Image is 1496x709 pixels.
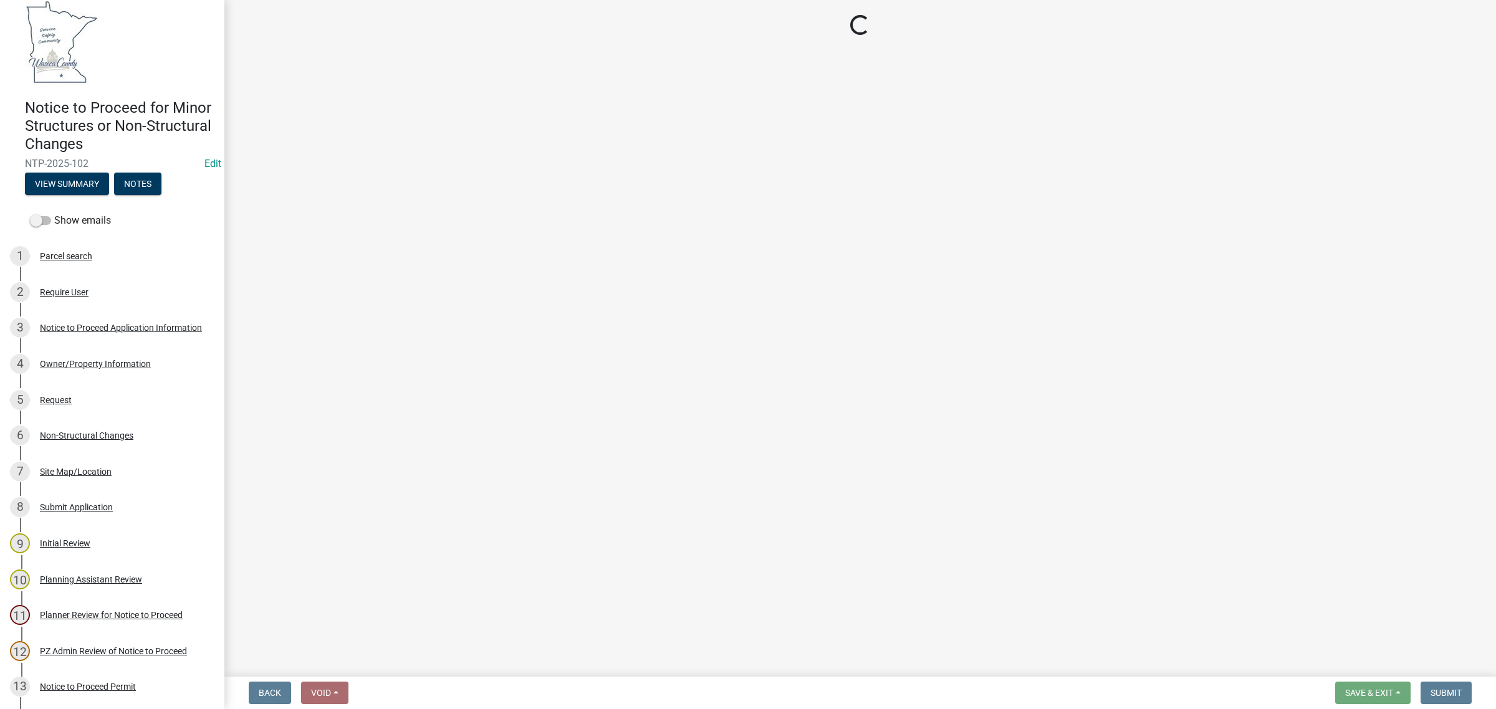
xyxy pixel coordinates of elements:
div: Notice to Proceed Permit [40,682,136,691]
div: Parcel search [40,252,92,260]
span: Save & Exit [1345,688,1393,698]
div: Planner Review for Notice to Proceed [40,611,183,619]
div: 10 [10,569,30,589]
wm-modal-confirm: Notes [114,180,161,190]
div: 8 [10,497,30,517]
button: Submit [1421,682,1472,704]
div: Request [40,396,72,404]
a: Edit [204,158,221,169]
div: 12 [10,641,30,661]
div: PZ Admin Review of Notice to Proceed [40,647,187,655]
div: 6 [10,426,30,445]
div: Notice to Proceed Application Information [40,323,202,332]
button: View Summary [25,173,109,195]
div: 2 [10,282,30,302]
div: 13 [10,677,30,697]
wm-modal-confirm: Edit Application Number [204,158,221,169]
wm-modal-confirm: Summary [25,180,109,190]
button: Back [249,682,291,704]
div: Submit Application [40,503,113,512]
div: Owner/Property Information [40,359,151,368]
div: Require User [40,288,89,297]
div: 11 [10,605,30,625]
div: 9 [10,533,30,553]
h4: Notice to Proceed for Minor Structures or Non-Structural Changes [25,99,214,153]
span: Back [259,688,281,698]
label: Show emails [30,213,111,228]
button: Save & Exit [1335,682,1411,704]
div: Planning Assistant Review [40,575,142,584]
div: 1 [10,246,30,266]
div: 3 [10,318,30,338]
div: 7 [10,462,30,482]
span: NTP-2025-102 [25,158,199,169]
span: Submit [1431,688,1462,698]
div: 4 [10,354,30,374]
div: Initial Review [40,539,90,548]
button: Void [301,682,348,704]
div: Non-Structural Changes [40,431,133,440]
span: Void [311,688,331,698]
button: Notes [114,173,161,195]
div: 5 [10,390,30,410]
div: Site Map/Location [40,467,112,476]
